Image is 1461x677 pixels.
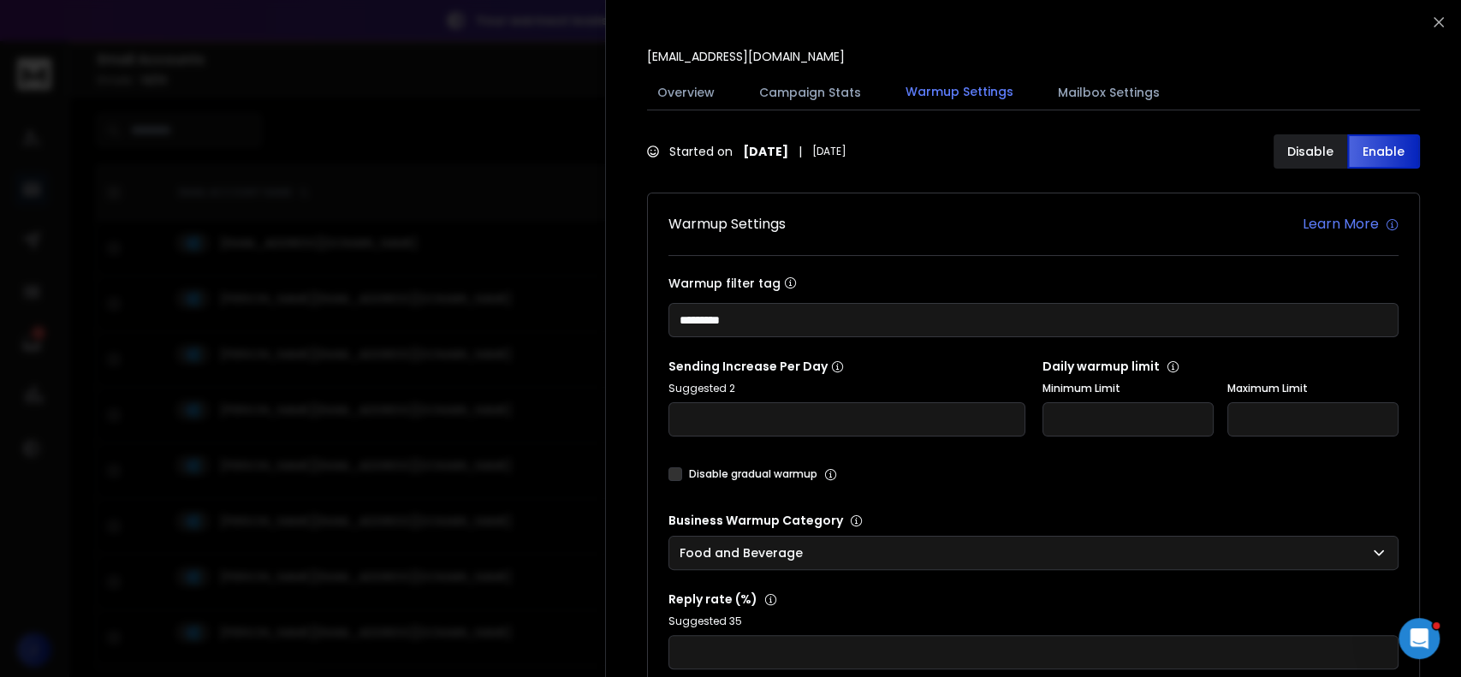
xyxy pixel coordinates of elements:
[1303,214,1399,235] a: Learn More
[743,143,788,160] strong: [DATE]
[689,467,817,481] label: Disable gradual warmup
[1227,382,1399,395] label: Maximum Limit
[1048,74,1170,111] button: Mailbox Settings
[749,74,871,111] button: Campaign Stats
[812,145,846,158] span: [DATE]
[1399,618,1440,659] iframe: Intercom live chat
[680,544,810,561] p: Food and Beverage
[1347,134,1421,169] button: Enable
[647,74,725,111] button: Overview
[668,358,1025,375] p: Sending Increase Per Day
[647,48,845,65] p: [EMAIL_ADDRESS][DOMAIN_NAME]
[668,276,1399,289] label: Warmup filter tag
[668,512,1399,529] p: Business Warmup Category
[799,143,802,160] span: |
[1042,382,1214,395] label: Minimum Limit
[668,591,1399,608] p: Reply rate (%)
[668,382,1025,395] p: Suggested 2
[1274,134,1420,169] button: DisableEnable
[668,214,786,235] h1: Warmup Settings
[1042,358,1399,375] p: Daily warmup limit
[647,143,846,160] div: Started on
[1274,134,1347,169] button: Disable
[895,73,1024,112] button: Warmup Settings
[668,615,1399,628] p: Suggested 35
